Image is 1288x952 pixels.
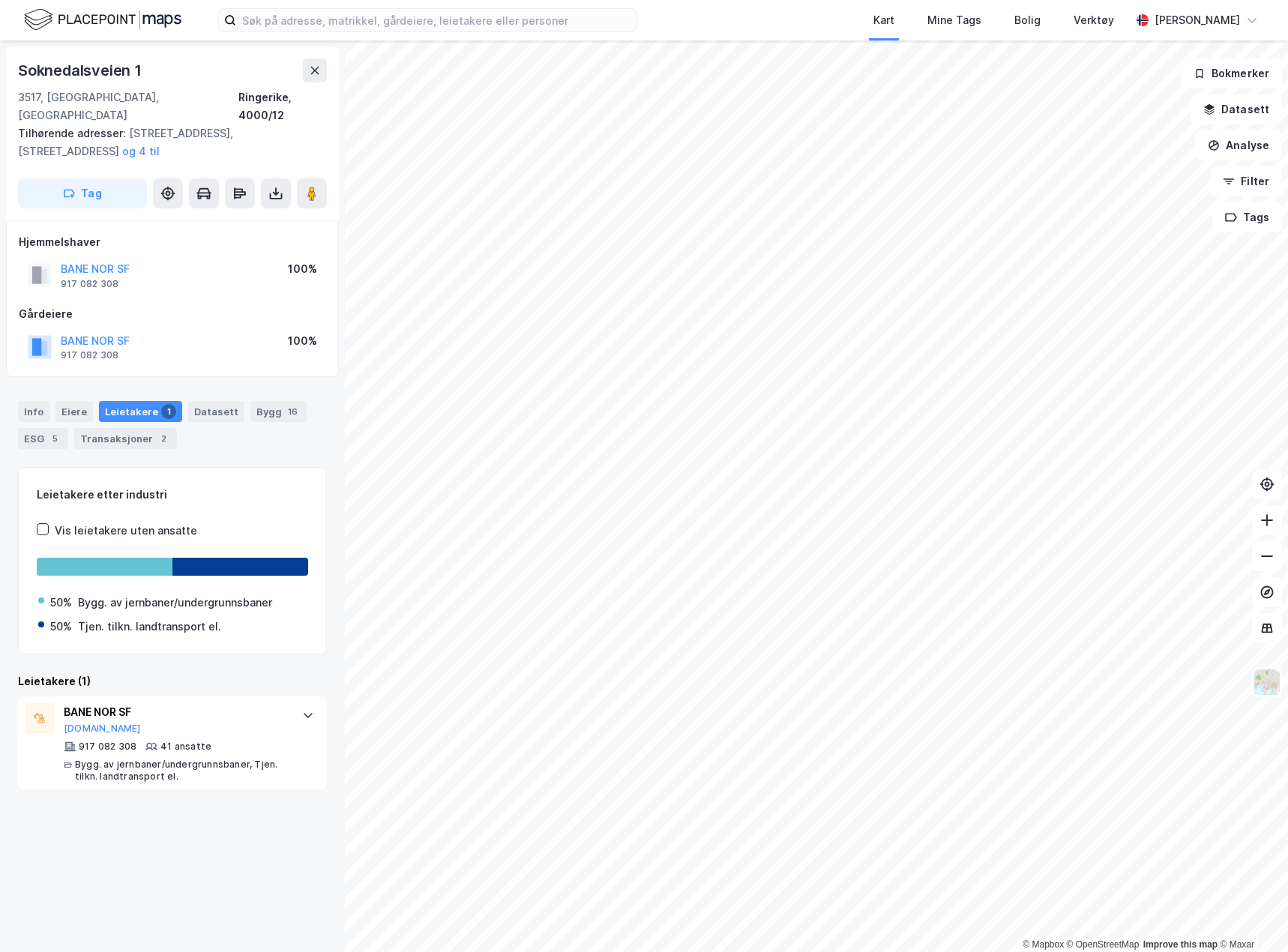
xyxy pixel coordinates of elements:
[75,759,287,783] div: Bygg. av jernbaner/undergrunnsbaner, Tjen. tilkn. landtransport el.
[18,672,327,690] div: Leietakere (1)
[1074,11,1114,29] div: Verktøy
[18,124,315,160] div: [STREET_ADDRESS], [STREET_ADDRESS]
[156,431,171,446] div: 2
[1181,58,1282,88] button: Bokmerker
[61,278,118,290] div: 917 082 308
[288,332,317,350] div: 100%
[1253,668,1281,696] img: Z
[78,594,272,612] div: Bygg. av jernbaner/undergrunnsbaner
[1143,939,1218,950] a: Improve this map
[18,401,49,422] div: Info
[1213,880,1288,952] div: Kontrollprogram for chat
[18,88,238,124] div: 3517, [GEOGRAPHIC_DATA], [GEOGRAPHIC_DATA]
[161,404,176,419] div: 1
[50,618,72,636] div: 50%
[24,7,181,33] img: logo.f888ab2527a4732fd821a326f86c7f29.svg
[1195,130,1282,160] button: Analyse
[288,260,317,278] div: 100%
[37,486,308,504] div: Leietakere etter industri
[55,401,93,422] div: Eiere
[47,431,62,446] div: 5
[18,428,68,449] div: ESG
[238,88,327,124] div: Ringerike, 4000/12
[1067,939,1140,950] a: OpenStreetMap
[927,11,981,29] div: Mine Tags
[19,233,326,251] div: Hjemmelshaver
[1210,166,1282,196] button: Filter
[250,401,307,422] div: Bygg
[236,9,637,31] input: Søk på adresse, matrikkel, gårdeiere, leietakere eller personer
[285,404,301,419] div: 16
[64,723,141,735] button: [DOMAIN_NAME]
[1213,880,1288,952] iframe: Chat Widget
[873,11,894,29] div: Kart
[78,618,221,636] div: Tjen. tilkn. landtransport el.
[188,401,244,422] div: Datasett
[1155,11,1240,29] div: [PERSON_NAME]
[99,401,182,422] div: Leietakere
[64,703,287,721] div: BANE NOR SF
[74,428,177,449] div: Transaksjoner
[55,522,197,540] div: Vis leietakere uten ansatte
[50,594,72,612] div: 50%
[1014,11,1041,29] div: Bolig
[1212,202,1282,232] button: Tags
[1023,939,1064,950] a: Mapbox
[1191,94,1282,124] button: Datasett
[61,349,118,361] div: 917 082 308
[79,741,136,753] div: 917 082 308
[160,741,211,753] div: 41 ansatte
[18,178,147,208] button: Tag
[18,127,129,139] span: Tilhørende adresser:
[19,305,326,323] div: Gårdeiere
[18,58,145,82] div: Soknedalsveien 1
